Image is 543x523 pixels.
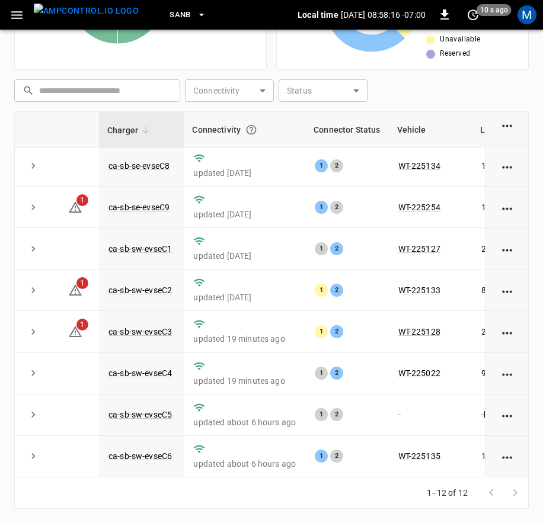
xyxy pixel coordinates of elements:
[68,326,82,336] a: 1
[193,167,296,179] p: updated [DATE]
[481,243,515,255] p: 21.76 kW
[315,284,328,297] div: 1
[192,119,297,140] div: Connectivity
[315,242,328,255] div: 1
[330,325,343,338] div: 2
[481,367,515,379] p: 90.00 kW
[481,450,519,462] p: 195.20 kW
[108,161,170,171] a: ca-sb-se-evseC8
[315,325,328,338] div: 1
[481,284,515,296] p: 88.50 kW
[193,375,296,387] p: updated 19 minutes ago
[315,367,328,380] div: 1
[315,201,328,214] div: 1
[68,202,82,211] a: 1
[330,159,343,172] div: 2
[108,244,172,254] a: ca-sb-sw-evseC1
[389,394,472,436] td: -
[500,409,515,421] div: action cell options
[108,368,172,378] a: ca-sb-sw-evseC4
[500,118,515,130] div: action cell options
[500,243,515,255] div: action cell options
[193,250,296,262] p: updated [DATE]
[193,291,296,303] p: updated [DATE]
[165,4,211,27] button: SanB
[481,160,519,172] p: 195.90 kW
[481,326,519,338] p: 214.40 kW
[440,34,480,46] span: Unavailable
[24,157,42,175] button: expand row
[481,201,519,213] p: 198.20 kW
[24,323,42,341] button: expand row
[398,368,440,378] a: WT-225022
[398,203,440,212] a: WT-225254
[305,112,388,148] th: Connector Status
[170,8,191,22] span: SanB
[108,451,172,461] a: ca-sb-sw-evseC6
[24,240,42,258] button: expand row
[241,119,262,140] button: Connection between the charger and our software.
[427,487,468,499] p: 1–12 of 12
[330,242,343,255] div: 2
[481,409,495,421] p: - kW
[193,208,296,220] p: updated [DATE]
[330,284,343,297] div: 2
[330,201,343,214] div: 2
[24,281,42,299] button: expand row
[518,5,536,24] div: profile-icon
[68,285,82,294] a: 1
[76,277,88,289] span: 1
[108,327,172,336] a: ca-sb-sw-evseC3
[500,450,515,462] div: action cell options
[341,9,426,21] p: [DATE] 08:58:16 -07:00
[398,244,440,254] a: WT-225127
[34,4,139,18] img: ampcontrol.io logo
[398,161,440,171] a: WT-225134
[398,327,440,336] a: WT-225128
[24,447,42,465] button: expand row
[108,285,172,295] a: ca-sb-sw-evseC2
[76,194,88,206] span: 1
[440,48,470,60] span: Reserved
[330,367,343,380] div: 2
[315,450,328,463] div: 1
[24,198,42,216] button: expand row
[108,203,170,212] a: ca-sb-se-evseC9
[500,201,515,213] div: action cell options
[464,5,483,24] button: set refresh interval
[108,410,172,419] a: ca-sb-sw-evseC5
[193,458,296,470] p: updated about 6 hours ago
[24,406,42,423] button: expand row
[76,319,88,331] span: 1
[107,123,154,137] span: Charger
[389,112,472,148] th: Vehicle
[315,159,328,172] div: 1
[500,326,515,338] div: action cell options
[330,408,343,421] div: 2
[398,285,440,295] a: WT-225133
[330,450,343,463] div: 2
[193,416,296,428] p: updated about 6 hours ago
[398,451,440,461] a: WT-225135
[24,364,42,382] button: expand row
[500,160,515,172] div: action cell options
[500,367,515,379] div: action cell options
[315,408,328,421] div: 1
[500,284,515,296] div: action cell options
[298,9,338,21] p: Local time
[193,333,296,345] p: updated 19 minutes ago
[477,4,512,16] span: 10 s ago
